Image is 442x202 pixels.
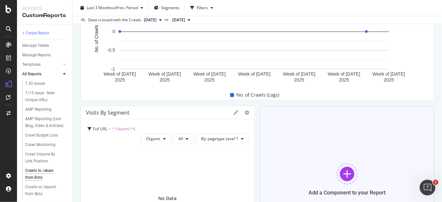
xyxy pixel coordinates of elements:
text: Week of [DATE] [104,71,136,77]
text: 2025 [160,77,170,83]
a: Crawls to /akam from Bots [25,167,68,181]
button: Last 3 MonthsvsPrev. Period [78,3,146,13]
div: All Reports [22,71,42,78]
div: Data crossed with the Crawls [88,17,141,23]
text: 2025 [115,77,125,83]
text: Week of [DATE] [328,71,360,77]
span: vs [164,17,170,23]
div: gear [245,110,249,115]
span: Full URL [93,126,107,132]
a: Crawl Volume By Link Position [25,151,68,165]
div: Filters [197,5,208,10]
div: Crawl Volume By Link Position [25,151,63,165]
div: AMP Reporting [25,106,52,113]
a: 7.30 Issues [25,80,68,87]
iframe: Intercom live chat [420,180,435,195]
span: 2025 Aug. 17th [144,17,157,23]
a: AMP Reporting (Live Blog, Video & Articles) [25,116,68,129]
div: 7.30 Issues [25,80,45,87]
div: Visits by Segment [86,109,129,116]
div: Templates [22,61,41,68]
div: Manage Reports [22,52,51,59]
span: Last 3 Months [87,5,112,10]
div: Crawls to /search from Bots [25,184,63,197]
text: Week of [DATE] [283,71,315,77]
a: Crawl Budget Loss [25,132,68,139]
a: Templates [22,61,61,68]
a: + Create Report [22,30,68,37]
span: vs Prev. Period [112,5,138,10]
a: Crawls to /search from Bots [25,184,68,197]
div: Add a Component to your Report [309,190,385,196]
button: Filters [188,3,216,13]
text: 2025 [204,77,214,83]
text: Week of [DATE] [148,71,181,77]
span: 1 [433,180,438,185]
div: Crawls to /akam from Bots [25,167,62,181]
div: Reports [22,5,67,12]
span: Organic [146,136,161,141]
button: [DATE] [170,16,193,24]
div: Crawl Monitoring [25,141,56,148]
button: Segments [151,3,182,13]
div: + Create Report [22,30,49,37]
text: -1 [111,66,115,72]
div: AMP Reporting (Live Blog, Video & Articles) [25,116,64,129]
a: Manage Reports [22,52,68,59]
a: 7/15 issue - New Unique URLs [25,90,68,103]
a: Manage Tables [22,42,68,49]
span: 2025 Apr. 27th [172,17,185,23]
div: CustomReports [22,12,67,19]
div: No Data [159,195,177,202]
text: No. of Crawls (Logs) [94,10,99,52]
div: 7/15 issue - New Unique URLs [25,90,63,103]
span: All [178,136,183,141]
span: = [108,126,110,132]
text: -0.5 [107,47,115,53]
button: By: pagetype Level 1 [195,134,249,144]
span: ^.*/akam/.*$ [111,126,135,132]
button: All [173,134,194,144]
span: No. of Crawls (Logs) [237,91,280,99]
text: 2025 [339,77,349,83]
a: AMP Reporting [25,106,68,113]
span: Segments [161,5,179,10]
text: Week of [DATE] [373,71,405,77]
div: Manage Tables [22,42,49,49]
text: Week of [DATE] [193,71,226,77]
button: [DATE] [141,16,164,24]
a: All Reports [22,71,61,78]
text: Week of [DATE] [238,71,270,77]
a: Crawl Monitoring [25,141,68,148]
text: 2025 [384,77,394,83]
div: Crawl Budget Loss [25,132,58,139]
text: 2025 [294,77,304,83]
span: By: pagetype Level 1 [201,136,238,141]
text: 0 [112,29,115,34]
button: Organic [141,134,171,144]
